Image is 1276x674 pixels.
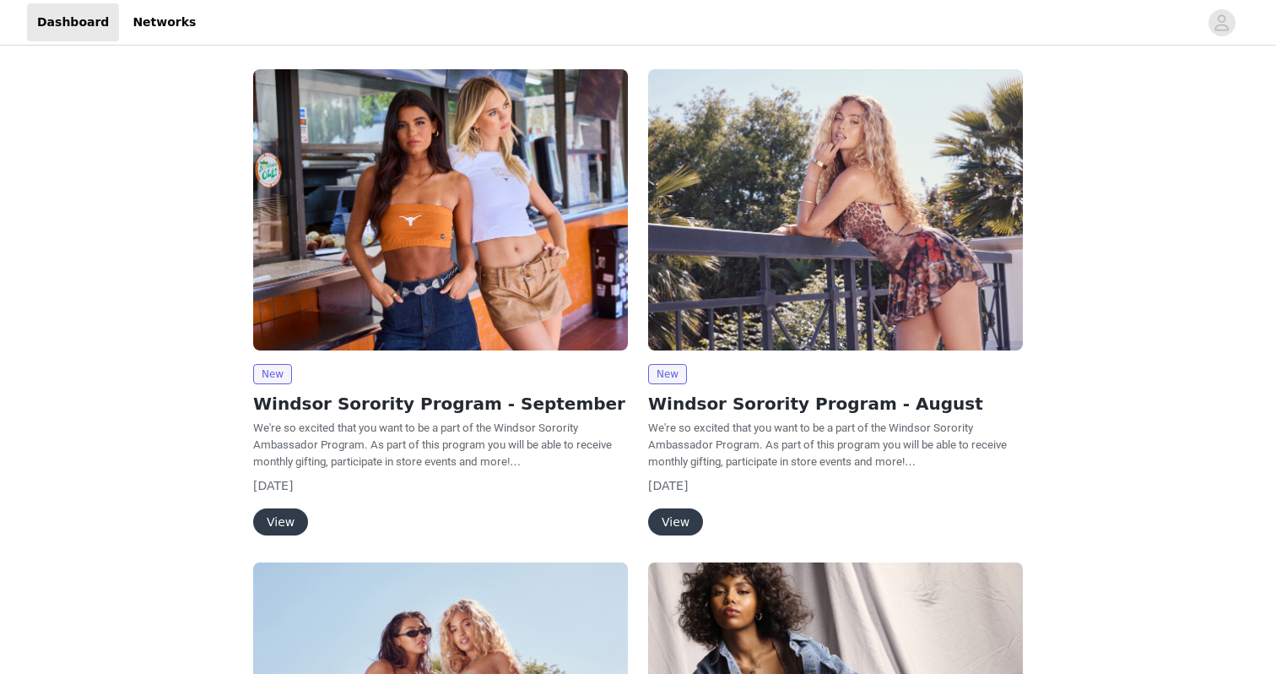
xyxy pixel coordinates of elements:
span: We're so excited that you want to be a part of the Windsor Sorority Ambassador Program. As part o... [648,421,1007,468]
h2: Windsor Sorority Program - August [648,391,1023,416]
h2: Windsor Sorority Program - September [253,391,628,416]
span: We're so excited that you want to be a part of the Windsor Sorority Ambassador Program. As part o... [253,421,612,468]
a: Networks [122,3,206,41]
img: Windsor [253,69,628,351]
span: [DATE] [648,479,688,492]
button: View [648,508,703,535]
button: View [253,508,308,535]
a: Dashboard [27,3,119,41]
a: View [648,516,703,529]
span: New [253,364,292,384]
div: avatar [1214,9,1230,36]
span: New [648,364,687,384]
span: [DATE] [253,479,293,492]
a: View [253,516,308,529]
img: Windsor [648,69,1023,351]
